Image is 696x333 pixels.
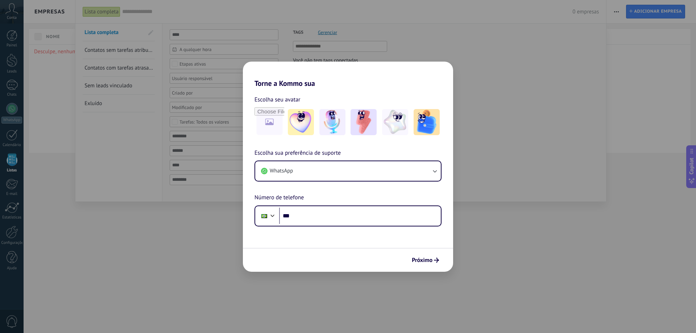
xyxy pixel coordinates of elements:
[414,109,440,135] img: -5.jpeg
[255,161,441,181] button: WhatsApp
[254,193,304,203] span: Número de telefone
[319,109,345,135] img: -2.jpeg
[254,95,301,104] span: Escolha seu avatar
[288,109,314,135] img: -1.jpeg
[257,208,271,224] div: Brazil: + 55
[270,167,293,175] span: WhatsApp
[409,254,442,266] button: Próximo
[382,109,408,135] img: -4.jpeg
[351,109,377,135] img: -3.jpeg
[243,62,453,88] h2: Torne a Kommo sua
[254,149,341,158] span: Escolha sua preferência de suporte
[412,258,432,263] span: Próximo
